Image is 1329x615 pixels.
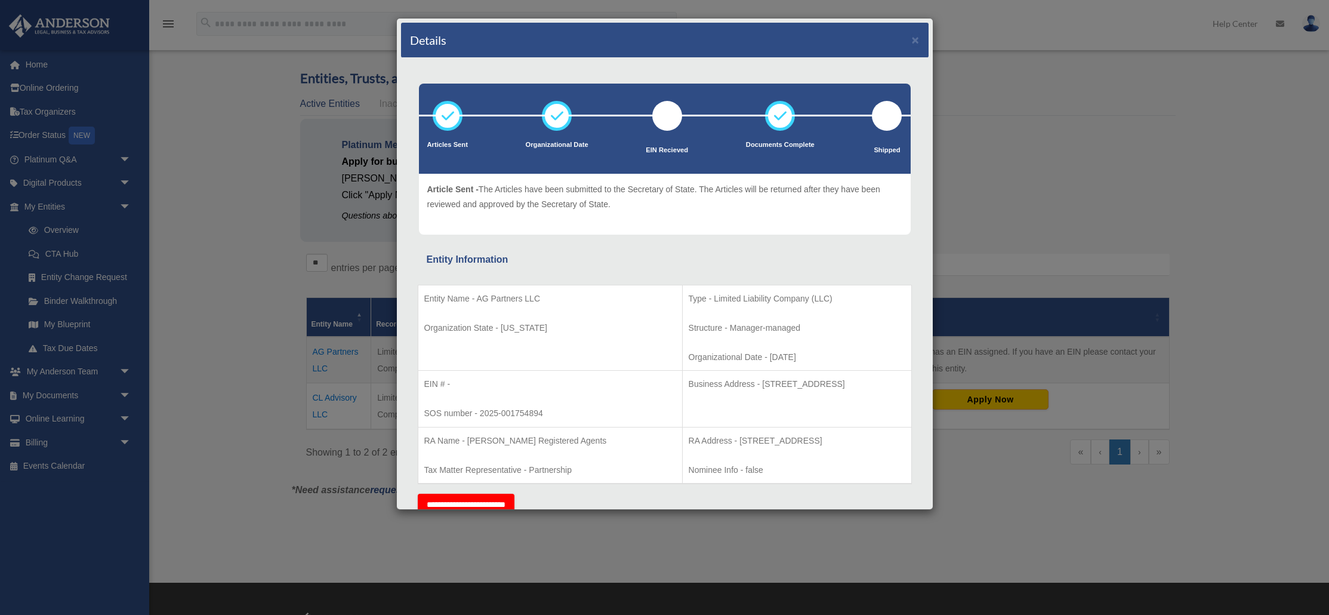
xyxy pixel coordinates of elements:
div: Entity Information [427,251,903,268]
p: Structure - Manager-managed [689,321,905,336]
span: Article Sent - [427,184,479,194]
p: Tax Matter Representative - Partnership [424,463,676,478]
p: Type - Limited Liability Company (LLC) [689,291,905,306]
p: RA Address - [STREET_ADDRESS] [689,433,905,448]
p: EIN Recieved [646,144,688,156]
p: Documents Complete [746,139,815,151]
p: EIN # - [424,377,676,392]
p: Shipped [872,144,902,156]
p: Business Address - [STREET_ADDRESS] [689,377,905,392]
p: SOS number - 2025-001754894 [424,406,676,421]
p: Entity Name - AG Partners LLC [424,291,676,306]
p: The Articles have been submitted to the Secretary of State. The Articles will be returned after t... [427,182,902,211]
p: Organizational Date - [DATE] [689,350,905,365]
p: Nominee Info - false [689,463,905,478]
h4: Details [410,32,446,48]
p: Articles Sent [427,139,468,151]
p: RA Name - [PERSON_NAME] Registered Agents [424,433,676,448]
p: Organization State - [US_STATE] [424,321,676,336]
button: × [912,33,920,46]
p: Organizational Date [526,139,588,151]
